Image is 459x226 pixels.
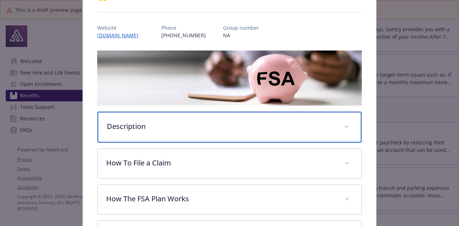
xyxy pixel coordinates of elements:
p: Description [107,121,335,132]
div: How To File a Claim [98,149,361,178]
p: [PHONE_NUMBER] [161,32,206,39]
p: How To File a Claim [106,158,335,168]
img: banner [97,51,361,106]
div: How The FSA Plan Works [98,185,361,214]
p: Group number [223,24,259,32]
div: Description [98,112,361,143]
p: Phone [161,24,206,32]
p: Website [97,24,144,32]
p: NA [223,32,259,39]
a: [DOMAIN_NAME] [97,32,144,39]
p: How The FSA Plan Works [106,193,335,204]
